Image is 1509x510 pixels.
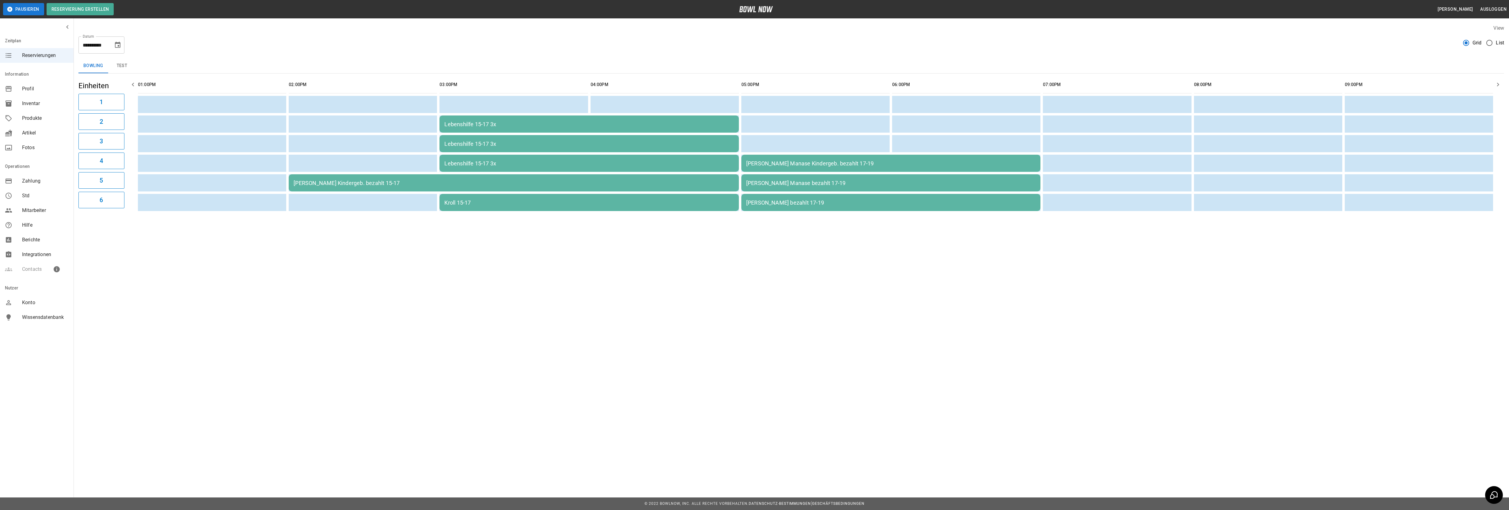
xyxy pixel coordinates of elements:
span: Std [22,192,69,199]
button: Reservierung erstellen [47,3,114,15]
th: 03:00PM [439,76,588,93]
h6: 5 [100,176,103,185]
button: test [108,59,136,73]
h6: 4 [100,156,103,166]
th: 06:00PM [892,76,1040,93]
span: List [1496,39,1504,47]
th: 01:00PM [138,76,286,93]
div: Lebenshilfe 15-17 3x [444,121,734,127]
div: Lebenshilfe 15-17 3x [444,141,734,147]
th: 07:00PM [1043,76,1191,93]
button: Pausieren [3,3,44,15]
th: 08:00PM [1194,76,1342,93]
span: Zahlung [22,177,69,185]
div: [PERSON_NAME] bezahlt 17-19 [746,199,1036,206]
th: 05:00PM [741,76,890,93]
div: Kroll 15-17 [444,199,734,206]
h6: 1 [100,97,103,107]
span: Produkte [22,115,69,122]
span: Berichte [22,236,69,244]
span: Reservierungen [22,52,69,59]
button: 6 [78,192,124,208]
button: Choose date, selected date is 26. Okt. 2025 [112,39,124,51]
label: View [1493,25,1504,31]
button: Bowling [78,59,108,73]
th: 09:00PM [1345,76,1493,93]
span: Integrationen [22,251,69,258]
button: Ausloggen [1478,4,1509,15]
div: [PERSON_NAME] Manase bezahlt 17-19 [746,180,1036,186]
button: [PERSON_NAME] [1435,4,1475,15]
th: 02:00PM [289,76,437,93]
button: 1 [78,94,124,110]
span: Wissensdatenbank [22,314,69,321]
div: inventory tabs [78,59,1504,73]
span: Grid [1473,39,1482,47]
div: [PERSON_NAME] Kindergeb. bezahlt 15-17 [294,180,734,186]
img: logo [739,6,773,12]
span: Profil [22,85,69,93]
span: Artikel [22,129,69,137]
h6: 3 [100,136,103,146]
span: Konto [22,299,69,306]
h6: 2 [100,117,103,127]
a: Datenschutz-Bestimmungen [749,501,811,506]
div: [PERSON_NAME] Manase Kindergeb. bezahlt 17-19 [746,160,1036,167]
h6: 6 [100,195,103,205]
h5: Einheiten [78,81,124,91]
span: Fotos [22,144,69,151]
span: Mitarbeiter [22,207,69,214]
span: © 2022 BowlNow, Inc. Alle Rechte vorbehalten. [644,501,749,506]
th: 04:00PM [591,76,739,93]
span: Inventar [22,100,69,107]
span: Hilfe [22,221,69,229]
table: sticky table [135,74,1496,213]
button: 5 [78,172,124,189]
div: Lebenshilfe 15-17 3x [444,160,734,167]
button: 2 [78,113,124,130]
button: 3 [78,133,124,149]
button: 4 [78,153,124,169]
a: Geschäftsbedingungen [812,501,865,506]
